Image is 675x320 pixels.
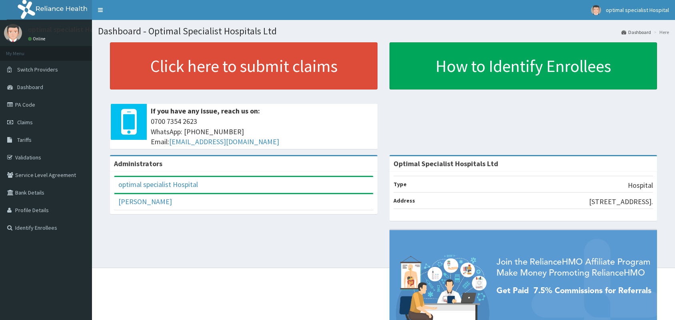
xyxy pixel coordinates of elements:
b: Address [393,197,415,204]
a: Click here to submit claims [110,42,377,89]
p: optimal specialist Hospital [28,26,112,33]
img: User Image [591,5,601,15]
span: optimal specialist Hospital [606,6,669,14]
strong: Optimal Specialist Hospitals Ltd [393,159,498,168]
span: Claims [17,119,33,126]
h1: Dashboard - Optimal Specialist Hospitals Ltd [98,26,669,36]
b: If you have any issue, reach us on: [151,106,260,115]
span: Dashboard [17,83,43,91]
p: Hospital [628,180,653,191]
li: Here [652,29,669,36]
b: Administrators [114,159,162,168]
img: User Image [4,24,22,42]
a: optimal specialist Hospital [118,180,198,189]
p: [STREET_ADDRESS]. [589,197,653,207]
a: Online [28,36,47,42]
span: 0700 7354 2623 WhatsApp: [PHONE_NUMBER] Email: [151,116,373,147]
span: Switch Providers [17,66,58,73]
a: How to Identify Enrollees [389,42,657,89]
span: Tariffs [17,136,32,143]
a: Dashboard [621,29,651,36]
a: [EMAIL_ADDRESS][DOMAIN_NAME] [169,137,279,146]
b: Type [393,181,407,188]
a: [PERSON_NAME] [118,197,172,206]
